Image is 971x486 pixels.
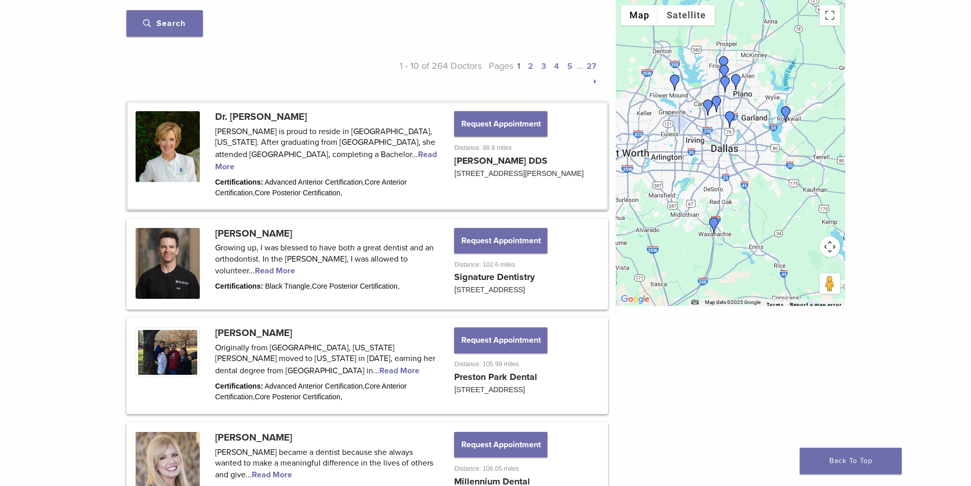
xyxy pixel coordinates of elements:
a: 1 [517,61,520,71]
div: Dr. Jacob Grapevine [728,74,744,90]
div: Dr. Claudia Vargas [722,111,738,127]
button: Show satellite imagery [658,5,715,25]
div: Dr. Yasi Sabour [667,74,683,91]
button: Toggle fullscreen view [820,5,840,25]
div: Dr. Diana O'Quinn [717,76,733,92]
div: Dr. Marry Hong [708,96,725,112]
a: Open this area in Google Maps (opens a new window) [618,293,652,306]
a: Report a map error [790,302,842,308]
a: Terms (opens in new tab) [767,302,784,308]
p: Pages [482,58,600,89]
span: Map data ©2025 Google [705,299,760,305]
span: … [576,60,583,71]
button: Keyboard shortcuts [691,299,698,306]
button: Search [126,10,203,37]
p: 1 - 10 of 264 Doctors [363,58,482,89]
a: 5 [567,61,572,71]
button: Show street map [621,5,658,25]
a: 3 [541,61,546,71]
a: 2 [528,61,533,71]
a: 27 [587,61,596,71]
button: Drag Pegman onto the map to open Street View [820,273,840,294]
div: Dr. Irina Hayrapetyan [700,99,716,116]
span: Search [143,18,186,29]
img: Google [618,293,652,306]
div: Dr. Karen Williamson [778,106,794,122]
button: Request Appointment [454,327,547,353]
div: Dr. Craig V. Smith [706,217,722,234]
button: Request Appointment [454,432,547,457]
button: Map camera controls [820,237,840,257]
div: Dr. Jana Harrison [716,65,732,81]
div: Dr. Ernest De Paoli [716,56,732,72]
button: Request Appointment [454,111,547,137]
button: Request Appointment [454,228,547,253]
a: 4 [554,61,559,71]
a: Back To Top [800,448,902,474]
